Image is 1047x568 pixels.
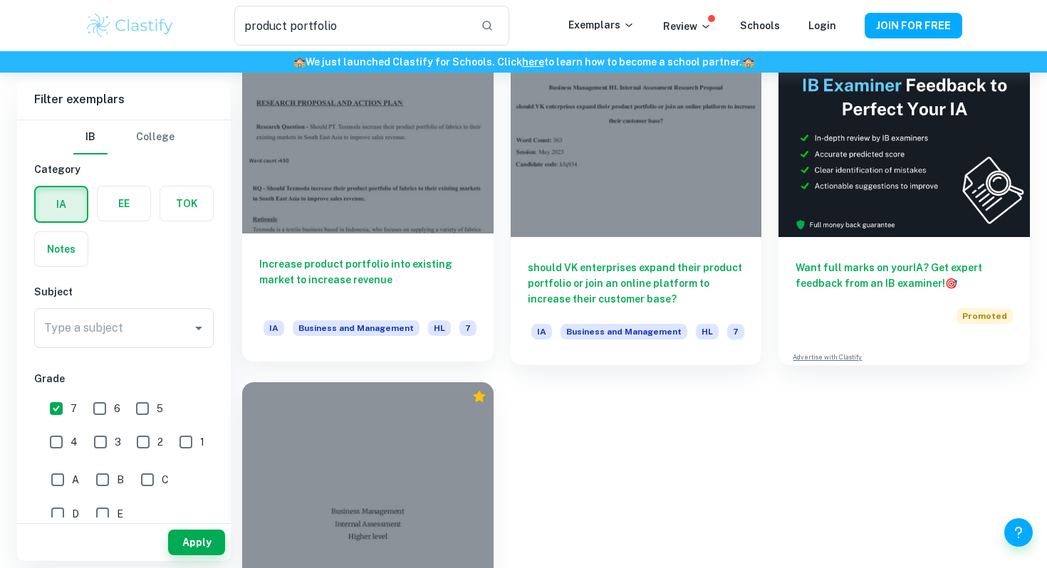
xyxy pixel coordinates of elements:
[293,320,420,336] span: Business and Management
[71,401,77,416] span: 7
[3,54,1044,70] h6: We just launched Clastify for Schools. Click to learn how to become a school partner.
[157,401,163,416] span: 5
[742,56,754,68] span: 🏫
[663,19,712,34] p: Review
[162,472,169,488] span: C
[71,434,78,450] span: 4
[428,320,451,336] span: HL
[189,318,209,338] button: Open
[234,6,469,46] input: Search for any exemplars...
[160,186,213,221] button: TOK
[528,260,745,307] h6: should VK enterprises expand their product portfolio or join an online platform to increase their...
[73,120,108,154] button: IB
[117,472,124,488] span: B
[561,324,687,340] span: Business and Management
[945,278,957,289] span: 🎯
[696,324,719,340] span: HL
[1004,518,1033,547] button: Help and Feedback
[568,17,635,33] p: Exemplars
[72,472,79,488] span: A
[34,162,214,177] h6: Category
[522,56,544,68] a: here
[117,506,123,522] span: E
[168,530,225,555] button: Apply
[114,401,120,416] span: 6
[740,20,780,31] a: Schools
[293,56,306,68] span: 🏫
[808,20,836,31] a: Login
[264,320,284,336] span: IA
[136,120,174,154] button: College
[98,186,150,221] button: EE
[73,120,174,154] div: Filter type choice
[17,80,231,120] h6: Filter exemplars
[957,308,1013,324] span: Promoted
[35,232,88,266] button: Notes
[72,506,79,522] span: D
[511,49,762,365] a: should VK enterprises expand their product portfolio or join an online platform to increase their...
[459,320,476,336] span: 7
[200,434,204,450] span: 1
[259,256,476,303] h6: Increase product portfolio into existing market to increase revenue
[34,284,214,300] h6: Subject
[796,260,1013,291] h6: Want full marks on your IA ? Get expert feedback from an IB examiner!
[472,389,486,404] div: Premium
[727,324,744,340] span: 7
[242,49,494,365] a: Increase product portfolio into existing market to increase revenueIABusiness and ManagementHL7
[793,352,862,362] a: Advertise with Clastify
[865,13,962,38] button: JOIN FOR FREE
[778,49,1030,237] img: Thumbnail
[34,371,214,386] h6: Grade
[778,49,1030,365] a: Want full marks on yourIA? Get expert feedback from an IB examiner!PromotedAdvertise with Clastify
[157,434,163,450] span: 2
[36,187,87,221] button: IA
[531,324,552,340] span: IA
[115,434,121,450] span: 3
[85,11,175,40] img: Clastify logo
